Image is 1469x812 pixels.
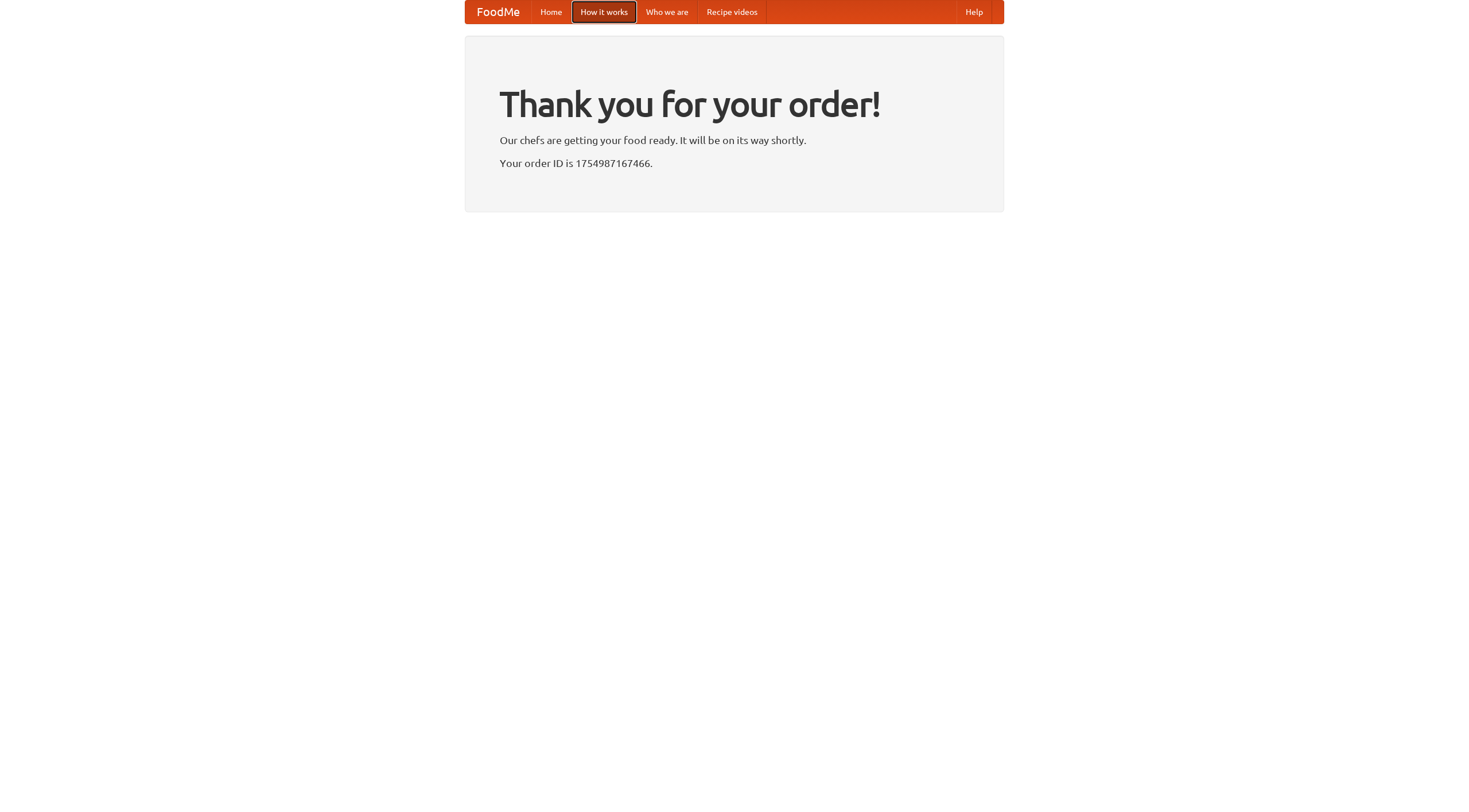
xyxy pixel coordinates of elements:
[572,1,637,24] a: How it works
[637,1,698,24] a: Who we are
[500,154,969,172] p: Your order ID is 1754987167466.
[531,1,572,24] a: Home
[957,1,992,24] a: Help
[500,131,969,149] p: Our chefs are getting your food ready. It will be on its way shortly.
[500,76,969,131] h1: Thank you for your order!
[698,1,767,24] a: Recipe videos
[465,1,531,24] a: FoodMe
